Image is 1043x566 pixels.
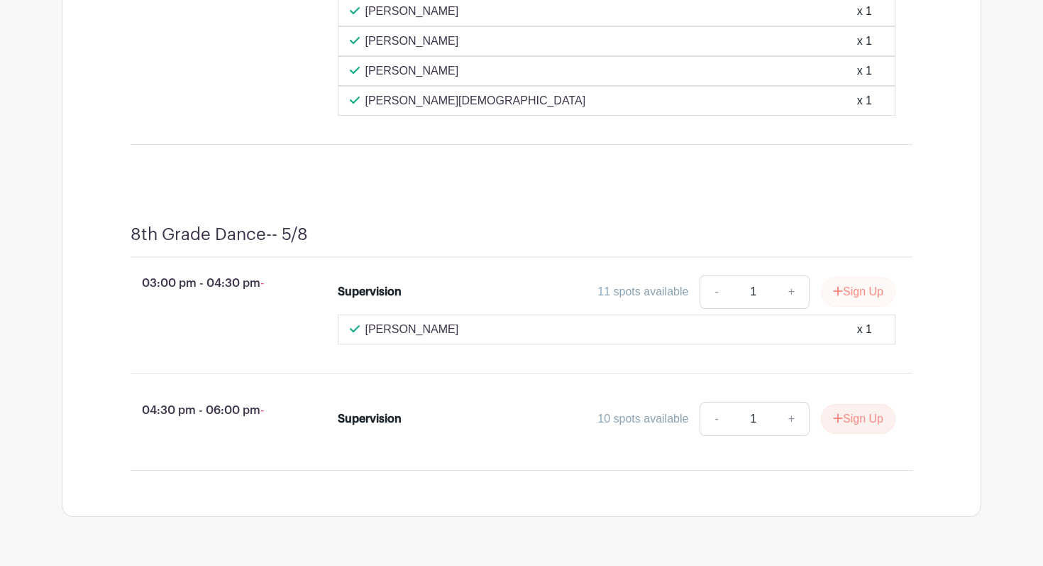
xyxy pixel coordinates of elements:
[260,277,264,289] span: -
[365,321,459,338] p: [PERSON_NAME]
[131,224,308,245] h4: 8th Grade Dance-- 5/8
[774,402,810,436] a: +
[597,410,688,428] div: 10 spots available
[774,275,810,309] a: +
[338,410,402,428] div: Supervision
[108,396,315,425] p: 04:30 pm - 06:00 pm
[365,3,459,20] p: [PERSON_NAME]
[365,92,586,109] p: [PERSON_NAME][DEMOGRAPHIC_DATA]
[821,404,895,434] button: Sign Up
[857,33,872,50] div: x 1
[365,33,459,50] p: [PERSON_NAME]
[365,62,459,80] p: [PERSON_NAME]
[700,275,732,309] a: -
[260,404,264,416] span: -
[857,3,872,20] div: x 1
[821,277,895,307] button: Sign Up
[857,92,872,109] div: x 1
[857,321,872,338] div: x 1
[597,283,688,300] div: 11 spots available
[700,402,732,436] a: -
[338,283,402,300] div: Supervision
[857,62,872,80] div: x 1
[108,269,315,298] p: 03:00 pm - 04:30 pm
